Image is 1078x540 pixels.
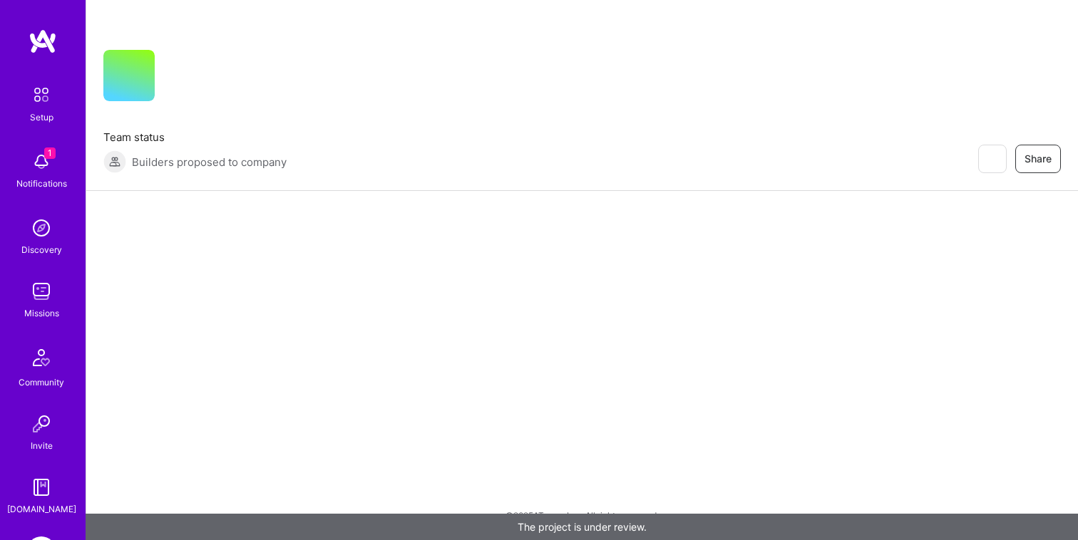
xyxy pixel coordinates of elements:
img: guide book [27,473,56,502]
img: bell [27,147,56,176]
div: Missions [24,306,59,321]
span: Team status [103,130,287,145]
div: Setup [30,110,53,125]
div: Notifications [16,176,67,191]
i: icon EyeClosed [986,153,997,165]
div: The project is under review. [86,514,1078,540]
i: icon CompanyGray [172,73,183,84]
div: [DOMAIN_NAME] [7,502,76,516]
span: Builders proposed to company [132,155,287,170]
img: Invite [27,410,56,438]
img: setup [26,80,56,110]
button: Share [1015,145,1061,173]
div: Invite [31,438,53,453]
img: discovery [27,214,56,242]
span: 1 [44,147,56,159]
img: teamwork [27,277,56,306]
div: Discovery [21,242,62,257]
div: Community [19,375,64,390]
img: Community [24,341,58,375]
img: Builders proposed to company [103,150,126,173]
span: Share [1025,152,1052,166]
img: logo [29,28,57,54]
